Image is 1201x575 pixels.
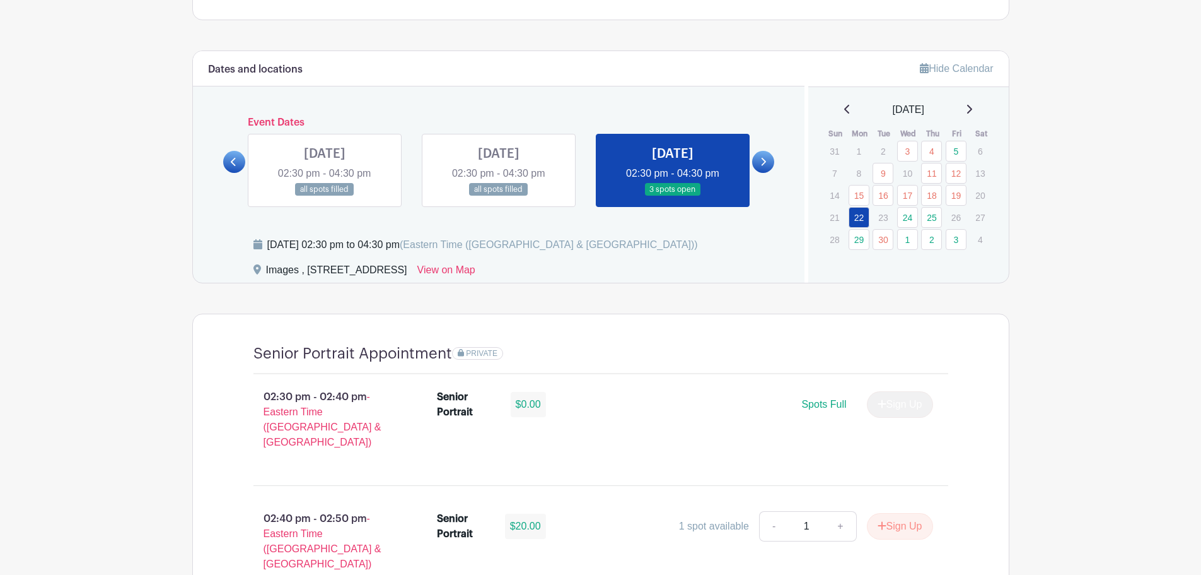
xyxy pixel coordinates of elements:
div: [DATE] 02:30 pm to 04:30 pm [267,237,698,252]
a: 4 [921,141,942,162]
p: 28 [824,230,845,249]
a: 5 [946,141,966,162]
a: 15 [849,185,869,206]
th: Thu [920,127,945,140]
p: 21 [824,208,845,227]
a: 12 [946,163,966,184]
a: 9 [873,163,893,184]
a: 2 [921,229,942,250]
div: Senior Portrait [437,389,496,420]
p: 20 [970,186,990,205]
th: Wed [896,127,921,140]
a: + [825,511,856,542]
p: 13 [970,163,990,183]
div: $0.00 [511,392,546,417]
h4: Senior Portrait Appointment [253,345,452,363]
a: 18 [921,185,942,206]
th: Tue [872,127,896,140]
th: Sat [969,127,994,140]
p: 23 [873,208,893,227]
span: (Eastern Time ([GEOGRAPHIC_DATA] & [GEOGRAPHIC_DATA])) [400,239,698,250]
a: 11 [921,163,942,184]
p: 02:30 pm - 02:40 pm [233,384,417,455]
h6: Event Dates [245,117,753,129]
p: 6 [970,141,990,161]
p: 27 [970,208,990,227]
p: 4 [970,230,990,249]
a: 22 [849,207,869,228]
span: Spots Full [801,399,846,410]
div: Images , [STREET_ADDRESS] [266,263,407,283]
a: 24 [897,207,918,228]
th: Fri [945,127,970,140]
h6: Dates and locations [208,64,303,76]
a: 30 [873,229,893,250]
p: 8 [849,163,869,183]
p: 31 [824,141,845,161]
div: $20.00 [505,514,546,539]
a: 17 [897,185,918,206]
a: 3 [897,141,918,162]
span: - Eastern Time ([GEOGRAPHIC_DATA] & [GEOGRAPHIC_DATA]) [264,513,381,569]
a: 29 [849,229,869,250]
a: View on Map [417,263,475,283]
p: 2 [873,141,893,161]
button: Sign Up [867,513,933,540]
a: - [759,511,788,542]
a: 25 [921,207,942,228]
p: 1 [849,141,869,161]
a: 19 [946,185,966,206]
p: 14 [824,186,845,205]
th: Sun [823,127,848,140]
div: Senior Portrait [437,511,490,542]
span: PRIVATE [466,349,497,358]
span: [DATE] [893,102,924,117]
p: 10 [897,163,918,183]
div: 1 spot available [679,519,749,534]
th: Mon [848,127,873,140]
a: 16 [873,185,893,206]
a: 3 [946,229,966,250]
a: Hide Calendar [920,63,993,74]
p: 26 [946,208,966,227]
span: - Eastern Time ([GEOGRAPHIC_DATA] & [GEOGRAPHIC_DATA]) [264,391,381,448]
p: 7 [824,163,845,183]
a: 1 [897,229,918,250]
